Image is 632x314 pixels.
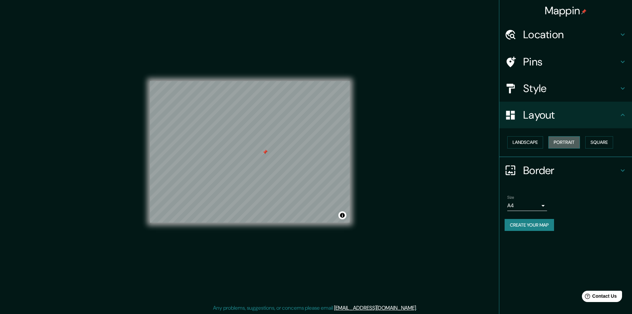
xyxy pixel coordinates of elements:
h4: Mappin [545,4,587,17]
button: Square [585,136,613,149]
p: Any problems, suggestions, or concerns please email . [213,304,417,312]
div: Style [499,75,632,102]
img: pin-icon.png [581,9,587,14]
h4: Style [523,82,619,95]
button: Portrait [548,136,580,149]
div: Location [499,21,632,48]
canvas: Map [150,81,350,223]
h4: Pins [523,55,619,68]
button: Create your map [505,219,554,231]
h4: Location [523,28,619,41]
button: Toggle attribution [338,211,346,219]
div: A4 [507,200,547,211]
iframe: Help widget launcher [573,288,625,307]
div: Layout [499,102,632,128]
div: . [418,304,419,312]
a: [EMAIL_ADDRESS][DOMAIN_NAME] [334,304,416,311]
button: Landscape [507,136,543,149]
div: Border [499,157,632,184]
label: Size [507,194,514,200]
div: Pins [499,49,632,75]
h4: Layout [523,108,619,122]
div: . [417,304,418,312]
h4: Border [523,164,619,177]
